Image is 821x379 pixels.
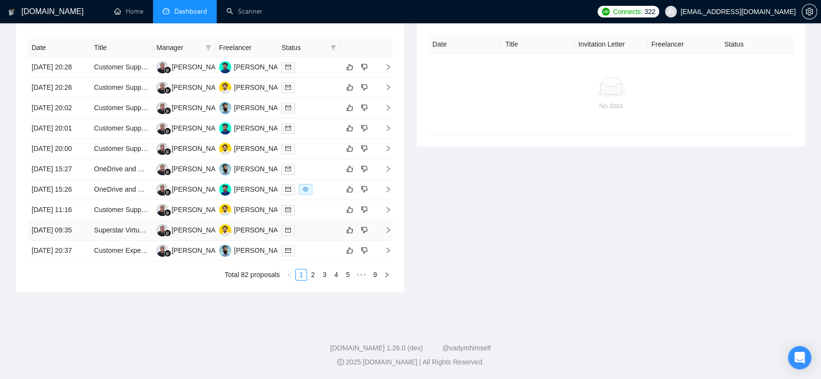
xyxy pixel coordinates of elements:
li: Next 5 Pages [354,269,369,280]
a: Customer Experience Consultant for SaaS Company [94,247,254,254]
a: Customer Support Specialist [94,104,180,112]
img: RS [156,143,169,155]
button: like [344,245,356,256]
span: mail [285,166,291,172]
td: Customer Experience Consultant for SaaS Company [90,241,153,261]
td: Customer Support Representative (Chat & Email Support) [90,78,153,98]
span: mail [285,227,291,233]
button: setting [802,4,817,19]
span: filter [328,40,338,55]
span: dislike [361,206,368,214]
a: setting [802,8,817,16]
img: HM [219,143,231,155]
a: RS[PERSON_NAME] [156,205,227,213]
span: right [377,145,392,152]
span: Dashboard [174,7,207,16]
span: dislike [361,124,368,132]
td: [DATE] 20:28 [28,57,90,78]
span: Connects: [613,6,642,17]
img: RS [156,224,169,236]
img: gigradar-bm.png [164,250,171,257]
span: right [377,247,392,254]
span: dislike [361,165,368,173]
span: filter [330,45,336,50]
li: 4 [330,269,342,280]
span: mail [285,247,291,253]
img: gigradar-bm.png [164,148,171,155]
div: [PERSON_NAME] [171,123,227,133]
img: logo [8,4,15,20]
span: mail [285,146,291,151]
div: [PERSON_NAME] [234,164,290,174]
button: like [344,183,356,195]
a: RS[PERSON_NAME] [156,124,227,132]
span: mail [285,64,291,70]
div: [PERSON_NAME] [234,184,290,195]
div: [PERSON_NAME] [234,102,290,113]
img: HM [219,224,231,236]
a: HM[PERSON_NAME] [219,144,290,152]
div: [PERSON_NAME] [171,82,227,93]
td: Superstar Virtual Assistant Wanted [90,220,153,241]
a: US[PERSON_NAME] [219,165,290,172]
button: dislike [359,183,370,195]
td: OneDrive and Outlook Support Specialist Needed [90,159,153,180]
a: @vadymhimself [442,344,491,352]
img: HM [219,82,231,94]
td: [DATE] 20:02 [28,98,90,118]
span: like [346,83,353,91]
a: RS[PERSON_NAME] [156,144,227,152]
span: right [377,227,392,233]
button: dislike [359,102,370,114]
a: AM[PERSON_NAME] [219,63,290,70]
td: [DATE] 11:16 [28,200,90,220]
img: gigradar-bm.png [164,230,171,236]
img: RS [156,102,169,114]
a: OneDrive and Outlook Support Specialist Needed [94,165,244,173]
div: [PERSON_NAME] [234,245,290,256]
div: [PERSON_NAME] [234,204,290,215]
img: gigradar-bm.png [164,128,171,134]
li: 3 [319,269,330,280]
td: Customer Support Representative (Chat & Email Support) [90,57,153,78]
img: RS [156,122,169,134]
span: like [346,247,353,254]
span: like [346,226,353,234]
a: 3 [319,269,330,280]
li: 5 [342,269,354,280]
div: [PERSON_NAME] [234,143,290,154]
td: [DATE] 20:37 [28,241,90,261]
button: dislike [359,122,370,134]
li: Previous Page [284,269,295,280]
img: RS [156,245,169,257]
img: RS [156,82,169,94]
a: RS[PERSON_NAME] [156,83,227,91]
span: like [346,206,353,214]
a: Customer Support Specialist [94,124,180,132]
img: US [219,163,231,175]
a: Superstar Virtual Assistant Wanted [94,226,199,234]
span: dislike [361,104,368,112]
a: RS[PERSON_NAME] [156,103,227,111]
div: [PERSON_NAME] [171,245,227,256]
img: gigradar-bm.png [164,66,171,73]
td: Customer Support Specialist [90,118,153,139]
img: gigradar-bm.png [164,87,171,94]
div: [PERSON_NAME] [234,225,290,235]
div: 2025 [DOMAIN_NAME] | All Rights Reserved. [8,357,813,367]
img: gigradar-bm.png [164,189,171,196]
li: Next Page [381,269,393,280]
button: dislike [359,204,370,215]
button: dislike [359,61,370,73]
img: gigradar-bm.png [164,107,171,114]
a: RS[PERSON_NAME] [156,165,227,172]
button: like [344,163,356,175]
td: [DATE] 09:35 [28,220,90,241]
th: Freelancer [648,35,720,54]
th: Status [720,35,793,54]
div: [PERSON_NAME] [234,123,290,133]
a: 5 [342,269,353,280]
th: Freelancer [215,38,278,57]
span: mail [285,84,291,90]
span: copyright [337,359,344,365]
